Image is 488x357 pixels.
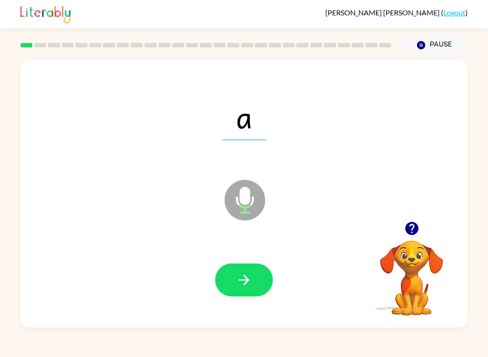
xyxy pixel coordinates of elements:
img: Literably [20,4,70,23]
span: a [222,93,266,140]
div: ( ) [325,8,468,17]
a: Logout [443,8,465,17]
button: Pause [402,35,468,56]
span: [PERSON_NAME] [PERSON_NAME] [325,8,441,17]
video: Your browser must support playing .mp4 files to use Literably. Please try using another browser. [366,226,457,317]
